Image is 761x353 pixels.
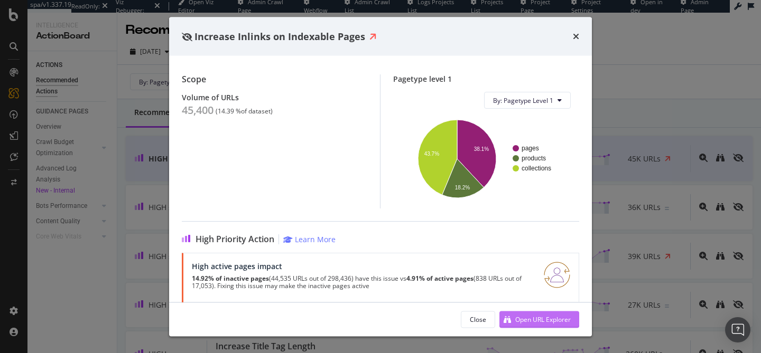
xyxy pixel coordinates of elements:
[182,93,367,102] div: Volume of URLs
[474,147,489,152] text: 38.1%
[192,275,531,290] p: (44,535 URLs out of 298,436) have this issue vs (838 URLs out of 17,053). Fixing this issue may m...
[544,262,570,289] img: RO06QsNG.png
[522,155,546,163] text: products
[393,75,579,84] div: Pagetype level 1
[461,311,495,328] button: Close
[493,96,553,105] span: By: Pagetype Level 1
[192,262,531,271] div: High active pages impact
[295,235,336,245] div: Learn More
[194,30,365,42] span: Increase Inlinks on Indexable Pages
[499,311,579,328] button: Open URL Explorer
[455,185,470,191] text: 18.2%
[522,165,551,173] text: collections
[424,151,439,157] text: 43.7%
[182,75,367,85] div: Scope
[402,118,571,201] svg: A chart.
[169,17,592,336] div: modal
[515,314,571,323] div: Open URL Explorer
[470,314,486,323] div: Close
[484,92,571,109] button: By: Pagetype Level 1
[725,317,750,342] div: Open Intercom Messenger
[192,274,269,283] strong: 14.92% of inactive pages
[522,145,539,152] text: pages
[283,235,336,245] a: Learn More
[182,32,192,41] div: eye-slash
[573,30,579,43] div: times
[196,235,274,245] span: High Priority Action
[406,274,474,283] strong: 4.91% of active pages
[182,104,214,117] div: 45,400
[216,108,273,116] div: ( 14.39 % of dataset )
